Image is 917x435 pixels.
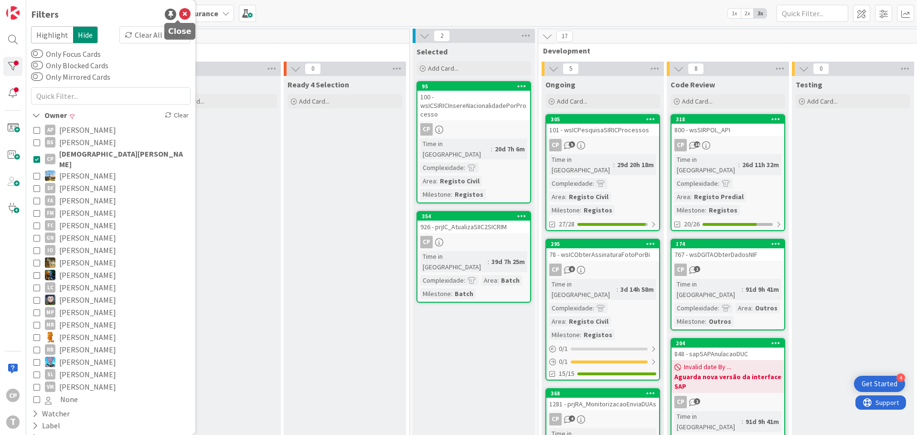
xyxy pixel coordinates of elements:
[163,109,191,121] div: Clear
[738,159,740,170] span: :
[549,178,593,189] div: Complexidade
[481,275,497,286] div: Area
[489,256,527,267] div: 39d 7h 25m
[45,183,55,193] div: DF
[672,339,784,360] div: 204848 - sapSAPAnulacaoDUC
[672,139,784,151] div: CP
[45,369,55,380] div: SL
[59,182,116,194] span: [PERSON_NAME]
[546,240,659,248] div: 295
[31,60,108,71] label: Only Blocked Cards
[546,343,659,355] div: 0/1
[31,408,71,420] div: Watcher
[674,264,687,276] div: CP
[416,211,531,303] a: 354926 - prjIC_AtualizaSIIC2SICRIMCPTime in [GEOGRAPHIC_DATA]:39d 7h 25mComplexidade:Area:BatchMi...
[45,307,55,318] div: MP
[551,241,659,247] div: 295
[45,357,55,367] img: SF
[6,389,20,402] div: CP
[33,306,188,318] button: MP [PERSON_NAME]
[751,303,753,313] span: :
[33,219,188,232] button: FC [PERSON_NAME]
[305,63,321,74] span: 0
[557,97,587,106] span: Add Card...
[59,281,116,294] span: [PERSON_NAME]
[741,9,754,18] span: 2x
[33,393,188,405] button: None
[45,170,55,181] img: DG
[690,191,692,202] span: :
[420,251,488,272] div: Time in [GEOGRAPHIC_DATA]
[59,170,116,182] span: [PERSON_NAME]
[33,294,188,306] button: LS [PERSON_NAME]
[754,9,767,18] span: 3x
[674,316,705,327] div: Milestone
[549,279,617,300] div: Time in [GEOGRAPHIC_DATA]
[718,303,719,313] span: :
[33,170,188,182] button: DG [PERSON_NAME]
[551,116,659,123] div: 305
[613,159,615,170] span: :
[672,348,784,360] div: 848 - sapSAPAnulacaoDUC
[33,136,188,149] button: BS [PERSON_NAME]
[35,46,397,55] span: Upstream
[694,141,700,148] span: 16
[59,356,116,368] span: [PERSON_NAME]
[417,212,530,221] div: 354
[45,344,55,355] div: RB
[581,329,615,340] div: Registos
[59,256,116,269] span: [PERSON_NAME]
[417,221,530,233] div: 926 - prjIC_AtualizaSIIC2SICRIM
[674,279,742,300] div: Time in [GEOGRAPHIC_DATA]
[684,362,731,372] span: Invalid date By ...
[672,264,784,276] div: CP
[59,269,116,281] span: [PERSON_NAME]
[45,245,55,255] div: IO
[674,139,687,151] div: CP
[549,154,613,175] div: Time in [GEOGRAPHIC_DATA]
[546,248,659,261] div: 78 - wsICObterAssinaturaFotoPorBi
[549,413,562,425] div: CP
[559,344,568,354] span: 0 / 1
[777,5,848,22] input: Quick Filter...
[569,141,575,148] span: 5
[549,205,580,215] div: Milestone
[672,240,784,248] div: 174
[672,115,784,136] div: 318800 - wsSIRPOL_API
[417,123,530,136] div: CP
[417,91,530,120] div: 100 - wsICSIRICInsereNacionalidadePorProcesso
[742,416,743,427] span: :
[743,284,781,295] div: 91d 9h 41m
[569,266,575,272] span: 6
[464,162,465,173] span: :
[545,239,660,381] a: 29578 - wsICObterAssinaturaFotoPorBiCPTime in [GEOGRAPHIC_DATA]:3d 14h 58mComplexidade:Area:Regis...
[45,332,55,342] img: RL
[31,7,59,21] div: Filters
[546,115,659,136] div: 305101 - wsICPesquisaSIRICProcessos
[615,159,656,170] div: 29d 20h 18m
[417,82,530,91] div: 95
[31,109,68,121] div: Owner
[563,63,579,74] span: 5
[672,115,784,124] div: 318
[546,413,659,425] div: CP
[59,331,116,343] span: [PERSON_NAME]
[546,356,659,368] div: 0/1
[417,82,530,120] div: 95100 - wsICSIRICInsereNacionalidadePorProcesso
[416,81,531,203] a: 95100 - wsICSIRICInsereNacionalidadePorProcessoCPTime in [GEOGRAPHIC_DATA]:20d 7h 6mComplexidade:...
[31,61,43,70] button: Only Blocked Cards
[420,123,433,136] div: CP
[420,138,491,159] div: Time in [GEOGRAPHIC_DATA]
[740,159,781,170] div: 26d 11h 32m
[420,162,464,173] div: Complexidade
[45,220,55,231] div: FC
[813,63,829,74] span: 0
[33,244,188,256] button: IO [PERSON_NAME]
[559,369,575,379] span: 15/15
[452,189,486,200] div: Registos
[694,398,700,404] span: 1
[546,115,659,124] div: 305
[59,306,116,318] span: [PERSON_NAME]
[684,219,700,229] span: 20/26
[420,176,436,186] div: Area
